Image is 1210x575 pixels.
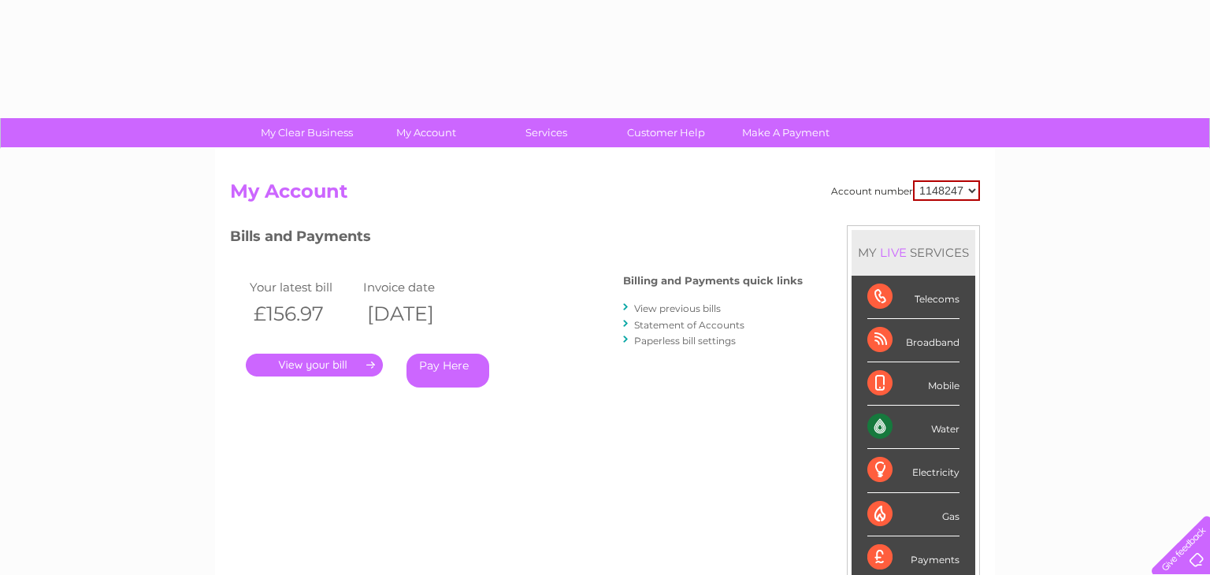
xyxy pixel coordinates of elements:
[867,276,959,319] div: Telecoms
[623,275,803,287] h4: Billing and Payments quick links
[634,302,721,314] a: View previous bills
[362,118,492,147] a: My Account
[230,225,803,253] h3: Bills and Payments
[246,298,359,330] th: £156.97
[601,118,731,147] a: Customer Help
[230,180,980,210] h2: My Account
[877,245,910,260] div: LIVE
[246,276,359,298] td: Your latest bill
[852,230,975,275] div: MY SERVICES
[831,180,980,201] div: Account number
[242,118,372,147] a: My Clear Business
[406,354,489,388] a: Pay Here
[634,319,744,331] a: Statement of Accounts
[867,493,959,536] div: Gas
[481,118,611,147] a: Services
[246,354,383,377] a: .
[359,276,473,298] td: Invoice date
[867,406,959,449] div: Water
[867,449,959,492] div: Electricity
[867,319,959,362] div: Broadband
[359,298,473,330] th: [DATE]
[721,118,851,147] a: Make A Payment
[634,335,736,347] a: Paperless bill settings
[867,362,959,406] div: Mobile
